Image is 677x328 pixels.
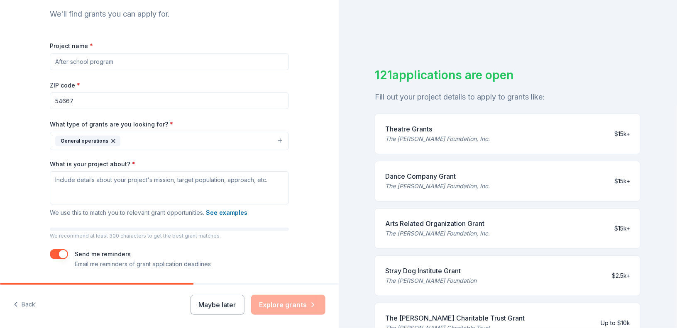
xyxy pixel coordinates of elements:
div: The [PERSON_NAME] Foundation [385,276,477,286]
p: Email me reminders of grant application deadlines [75,259,211,269]
div: 121 applications are open [375,66,640,84]
p: We recommend at least 300 characters to get the best grant matches. [50,233,289,239]
div: Theatre Grants [385,124,490,134]
div: Arts Related Organization Grant [385,219,490,228]
label: Send me reminders [75,250,131,258]
div: We'll find grants you can apply for. [50,7,289,21]
div: Up to $10k [601,318,630,328]
div: The [PERSON_NAME] Foundation, Inc. [385,134,490,144]
button: Back [13,296,35,313]
label: What type of grants are you looking for? [50,120,173,129]
div: The [PERSON_NAME] Charitable Trust Grant [385,313,525,323]
label: ZIP code [50,81,80,90]
div: $15k+ [614,129,630,139]
label: Project name [50,42,93,50]
div: Stray Dog Institute Grant [385,266,477,276]
input: 12345 (U.S. only) [50,92,289,109]
div: $15k+ [614,176,630,186]
span: We use this to match you to relevant grant opportunities. [50,209,247,216]
div: General operations [55,136,120,146]
div: Dance Company Grant [385,171,490,181]
label: What is your project about? [50,160,135,168]
div: The [PERSON_NAME] Foundation, Inc. [385,181,490,191]
input: After school program [50,53,289,70]
div: Fill out your project details to apply to grants like: [375,90,640,104]
button: Maybe later [191,295,244,315]
div: The [PERSON_NAME] Foundation, Inc. [385,228,490,238]
div: $15k+ [614,224,630,233]
div: $2.5k+ [612,271,630,281]
button: General operations [50,132,289,150]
